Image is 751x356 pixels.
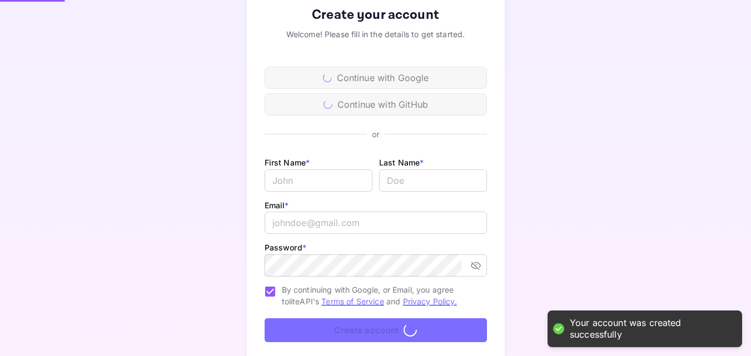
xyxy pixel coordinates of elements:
[265,169,372,192] input: John
[265,67,487,89] div: Continue with Google
[321,297,384,306] a: Terms of Service
[379,158,424,167] label: Last Name
[403,297,457,306] a: Privacy Policy.
[265,158,310,167] label: First Name
[265,212,487,234] input: johndoe@gmail.com
[379,169,487,192] input: Doe
[265,200,289,210] label: Email
[282,284,478,307] span: By continuing with Google, or Email, you agree to liteAPI's and
[265,93,487,116] div: Continue with GitHub
[265,243,306,252] label: Password
[265,28,487,40] div: Welcome! Please fill in the details to get started.
[466,255,486,275] button: toggle password visibility
[570,317,731,340] div: Your account was created successfully
[265,5,487,25] div: Create your account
